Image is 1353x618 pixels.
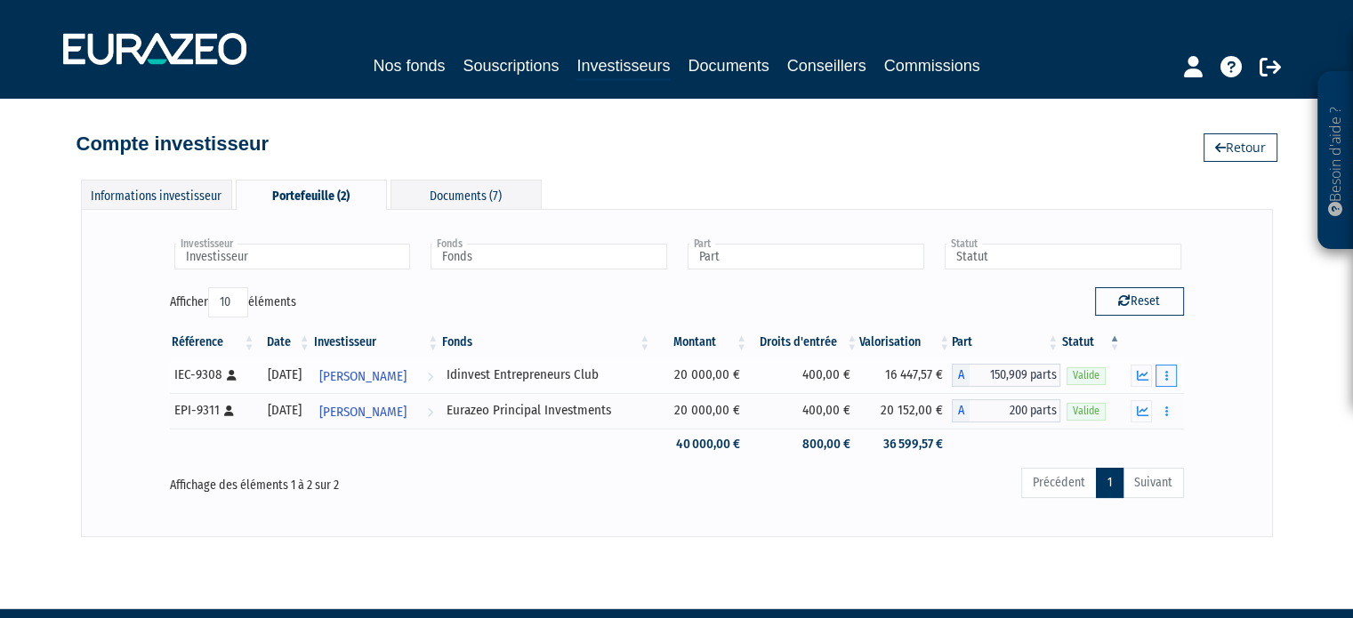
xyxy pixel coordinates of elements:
a: Documents [689,53,769,78]
span: Valide [1067,403,1106,420]
div: Idinvest Entrepreneurs Club [447,365,646,384]
a: Retour [1204,133,1277,162]
div: Portefeuille (2) [236,180,387,210]
a: Conseillers [787,53,866,78]
p: Besoin d'aide ? [1325,81,1346,241]
div: Eurazeo Principal Investments [447,401,646,420]
img: 1732889491-logotype_eurazeo_blanc_rvb.png [63,33,246,65]
div: IEC-9308 [174,365,251,384]
div: A - Idinvest Entrepreneurs Club [952,364,1060,387]
i: [Français] Personne physique [224,405,234,416]
th: Référence : activer pour trier la colonne par ordre croissant [170,327,257,357]
span: 150,909 parts [970,364,1060,387]
td: 16 447,57 € [859,357,952,393]
td: 400,00 € [749,357,859,393]
td: 40 000,00 € [652,429,749,460]
th: Investisseur: activer pour trier la colonne par ordre croissant [312,327,441,357]
div: [DATE] [263,365,306,384]
a: [PERSON_NAME] [312,357,441,393]
div: Informations investisseur [81,180,232,209]
td: 20 152,00 € [859,393,952,429]
a: Investisseurs [576,53,670,81]
div: Documents (7) [391,180,542,209]
th: Fonds: activer pour trier la colonne par ordre croissant [440,327,652,357]
td: 36 599,57 € [859,429,952,460]
td: 400,00 € [749,393,859,429]
span: [PERSON_NAME] [319,396,407,429]
div: EPI-9311 [174,401,251,420]
label: Afficher éléments [170,287,296,317]
th: Statut : activer pour trier la colonne par ordre d&eacute;croissant [1060,327,1122,357]
i: [Français] Personne physique [227,370,237,381]
td: 800,00 € [749,429,859,460]
td: 20 000,00 € [652,357,749,393]
a: 1 [1096,468,1123,498]
th: Part: activer pour trier la colonne par ordre croissant [952,327,1060,357]
th: Montant: activer pour trier la colonne par ordre croissant [652,327,749,357]
i: Voir l'investisseur [427,360,433,393]
a: Souscriptions [463,53,559,78]
div: A - Eurazeo Principal Investments [952,399,1060,422]
a: Commissions [884,53,980,78]
td: 20 000,00 € [652,393,749,429]
button: Reset [1095,287,1184,316]
div: [DATE] [263,401,306,420]
i: Voir l'investisseur [427,396,433,429]
th: Date: activer pour trier la colonne par ordre croissant [257,327,312,357]
span: [PERSON_NAME] [319,360,407,393]
div: Affichage des éléments 1 à 2 sur 2 [170,466,577,494]
th: Valorisation: activer pour trier la colonne par ordre croissant [859,327,952,357]
a: Nos fonds [373,53,445,78]
span: A [952,364,970,387]
select: Afficheréléments [208,287,248,317]
span: A [952,399,970,422]
th: Droits d'entrée: activer pour trier la colonne par ordre croissant [749,327,859,357]
a: [PERSON_NAME] [312,393,441,429]
span: Valide [1067,367,1106,384]
h4: Compte investisseur [77,133,269,155]
span: 200 parts [970,399,1060,422]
